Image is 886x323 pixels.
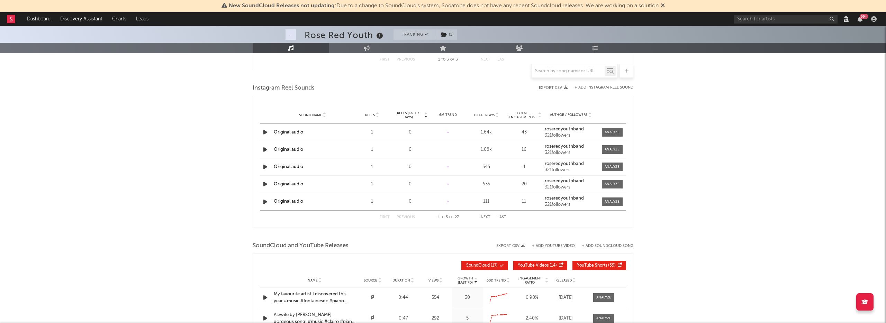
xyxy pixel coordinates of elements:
a: Original audio [274,165,303,169]
button: Export CSV [539,86,568,90]
span: YouTube Videos [518,264,549,268]
p: Growth [458,276,473,280]
div: 6M Trend [431,112,465,118]
div: 1 3 3 [429,56,467,64]
a: roseredyouthband [545,144,597,149]
button: 99+ [858,16,862,22]
div: 1 [355,181,389,188]
a: My favourite artist I discovered this year #music #fontainesdc #piano #pianocover [274,291,355,304]
span: 60D Trend [487,278,506,283]
div: 321 followers [545,202,597,207]
div: 554 [421,294,451,301]
div: 321 followers [545,133,597,138]
button: YouTube Videos(14) [513,261,567,270]
div: [DATE] [552,315,579,322]
div: 1 [355,164,389,170]
span: New SoundCloud Releases not updating [229,3,335,9]
a: Original audio [274,199,303,204]
div: 321 followers [545,185,597,190]
input: Search for artists [734,15,838,24]
div: 321 followers [545,168,597,173]
div: 0 [393,198,427,205]
a: Charts [107,12,131,26]
div: 0 [393,164,427,170]
span: to [440,216,444,219]
div: 2.40 % [515,315,548,322]
span: ( 1 ) [437,29,457,40]
button: Next [481,215,490,219]
span: Author / Followers [550,113,587,117]
div: 16 [507,146,542,153]
span: Total Engagements [507,111,537,119]
a: Leads [131,12,153,26]
span: of [450,58,454,61]
div: + Add Instagram Reel Sound [568,86,633,90]
button: Next [481,58,490,62]
button: SoundCloud(17) [461,261,508,270]
span: YouTube Shorts [577,264,607,268]
div: 1.64k [469,129,504,136]
div: 1 [355,146,389,153]
a: roseredyouthband [545,196,597,201]
span: SoundCloud [466,264,490,268]
div: 1.08k [469,146,504,153]
span: Instagram Reel Sounds [253,84,315,92]
span: Released [555,278,572,283]
div: 0 [393,181,427,188]
div: 99 + [860,14,868,19]
strong: roseredyouthband [545,179,584,183]
a: roseredyouthband [545,161,597,166]
button: + Add SoundCloud Song [575,244,633,248]
div: 43 [507,129,542,136]
div: [DATE] [552,294,579,301]
span: Dismiss [661,3,665,9]
span: SoundCloud and YouTube Releases [253,242,349,250]
a: Dashboard [22,12,55,26]
span: Engagement Ratio [515,276,544,285]
div: 0:44 [390,294,417,301]
button: + Add SoundCloud Song [582,244,633,248]
span: Reels [365,113,375,117]
span: Source [364,278,377,283]
button: Last [497,58,506,62]
button: + Add Instagram Reel Sound [575,86,633,90]
span: to [441,58,445,61]
a: Original audio [274,182,303,186]
span: Name [308,278,318,283]
button: First [380,215,390,219]
div: 292 [421,315,451,322]
div: 1 [355,129,389,136]
strong: roseredyouthband [545,196,584,201]
button: Last [497,215,506,219]
a: Original audio [274,147,303,152]
a: roseredyouthband [545,179,597,184]
span: ( 39 ) [577,264,616,268]
div: 0:47 [390,315,417,322]
span: Sound Name [299,113,322,117]
button: Previous [397,215,415,219]
button: YouTube Shorts(39) [572,261,626,270]
div: 111 [469,198,504,205]
span: of [449,216,453,219]
div: + Add YouTube Video [525,244,575,248]
div: 11 [507,198,542,205]
div: 0 [393,129,427,136]
a: roseredyouthband [545,127,597,132]
div: 1 [355,198,389,205]
p: (Last 7d) [458,280,473,285]
div: 4 [507,164,542,170]
span: : Due to a change to SoundCloud's system, Sodatone does not have any recent Soundcloud releases. ... [229,3,659,9]
div: 1 5 27 [429,213,467,222]
input: Search by song name or URL [532,68,605,74]
div: 30 [454,294,481,301]
span: ( 14 ) [518,264,557,268]
span: Reels (last 7 days) [393,111,423,119]
span: Total Plays [473,113,495,117]
div: 20 [507,181,542,188]
strong: roseredyouthband [545,161,584,166]
a: Original audio [274,130,303,135]
a: Discovery Assistant [55,12,107,26]
strong: roseredyouthband [545,144,584,149]
button: (1) [437,29,457,40]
